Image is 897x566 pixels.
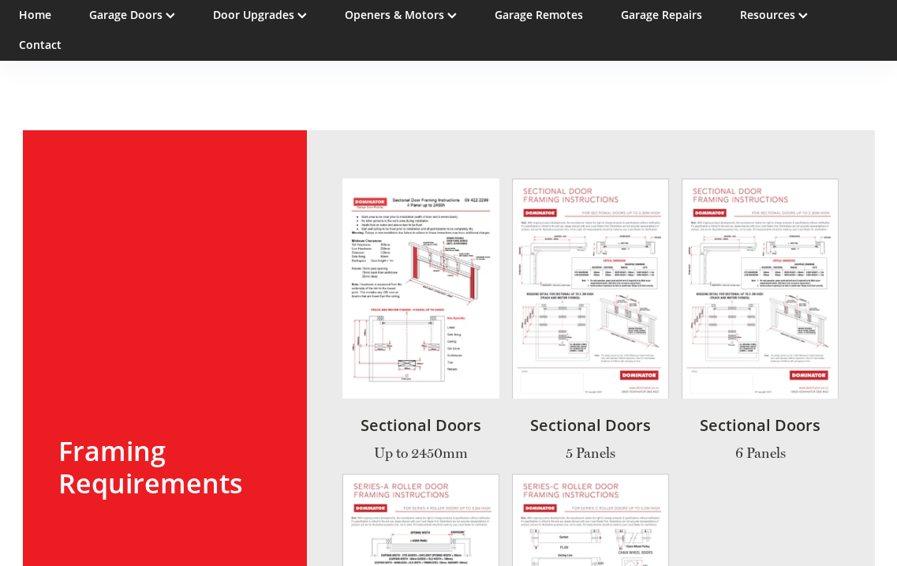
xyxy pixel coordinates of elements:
[495,7,583,22] a: Garage Remotes
[58,435,271,500] h2: Framing Requirements
[621,7,702,22] a: Garage Repairs
[213,7,307,22] a: Door Upgrades
[345,7,457,22] a: Openers & Motors
[89,7,175,22] a: Garage Doors
[19,37,62,52] a: Contact
[740,7,808,22] a: Resources
[19,7,51,22] a: Home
